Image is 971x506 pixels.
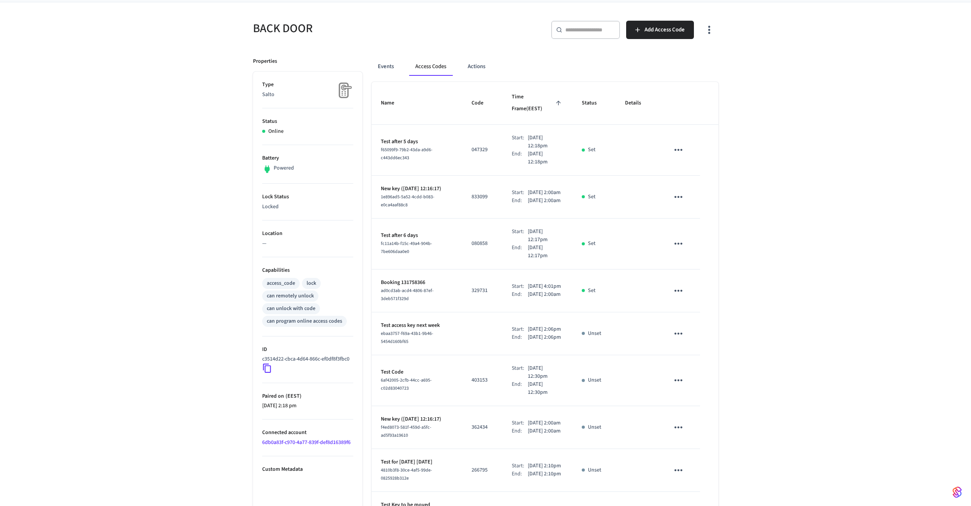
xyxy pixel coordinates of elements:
[267,292,314,300] div: can remotely unlock
[267,279,295,287] div: access_code
[528,189,561,197] p: [DATE] 2:00am
[528,134,563,150] p: [DATE] 12:18pm
[253,21,481,36] h5: BACK DOOR
[262,81,353,89] p: Type
[528,244,563,260] p: [DATE] 12:17pm
[267,305,315,313] div: can unlock with code
[528,419,561,427] p: [DATE] 2:00am
[262,266,353,274] p: Capabilities
[528,333,561,341] p: [DATE] 2:06pm
[528,325,561,333] p: [DATE] 2:06pm
[334,81,353,100] img: Placeholder Lock Image
[262,230,353,238] p: Location
[381,185,454,193] p: New key ([DATE] 12:16:17)
[588,146,596,154] p: Set
[512,91,563,115] span: Time Frame(EEST)
[528,291,561,299] p: [DATE] 2:00am
[512,427,528,435] div: End:
[381,467,432,482] span: 4810b3f8-30ce-4af5-99de-0825928b312e
[381,232,454,240] p: Test after 6 days
[381,279,454,287] p: Booking 131758366
[262,154,353,162] p: Battery
[588,287,596,295] p: Set
[588,330,601,338] p: Unset
[528,470,561,478] p: [DATE] 2:10pm
[381,194,434,208] span: 1e896ad5-5a52-4cdd-b083-e0ca4aaf88c8
[512,333,528,341] div: End:
[381,377,432,392] span: 6af42005-2cfb-44cc-a695-c02d83040723
[262,118,353,126] p: Status
[472,146,493,154] p: 047329
[528,228,563,244] p: [DATE] 12:17pm
[588,466,601,474] p: Unset
[381,287,434,302] span: ad0cd3ab-acd4-4806-87ef-3deb571f329d
[262,439,351,446] a: 6db0a83f-c970-4a77-839f-def8d16389f6
[953,486,962,498] img: SeamLogoGradient.69752ec5.svg
[512,291,528,299] div: End:
[262,91,353,99] p: Salto
[262,203,353,211] p: Locked
[284,392,302,400] span: ( EEST )
[512,244,528,260] div: End:
[588,240,596,248] p: Set
[262,402,353,410] p: [DATE] 2:18 pm
[409,57,452,76] button: Access Codes
[472,423,493,431] p: 362434
[381,458,454,466] p: Test for [DATE] [DATE]
[528,282,561,291] p: [DATE] 4:01pm
[512,364,528,380] div: Start:
[588,376,601,384] p: Unset
[588,193,596,201] p: Set
[381,322,454,330] p: Test access key next week
[462,57,491,76] button: Actions
[512,419,528,427] div: Start:
[381,424,431,439] span: f4ed8073-581f-459d-a5fc-ad5f93a19610
[262,346,353,354] p: ID
[645,25,685,35] span: Add Access Code
[512,282,528,291] div: Start:
[253,57,277,65] p: Properties
[512,462,528,470] div: Start:
[262,465,353,473] p: Custom Metadata
[626,21,694,39] button: Add Access Code
[512,325,528,333] div: Start:
[528,380,563,397] p: [DATE] 12:30pm
[267,317,342,325] div: can program online access codes
[262,193,353,201] p: Lock Status
[472,193,493,201] p: 833099
[512,470,528,478] div: End:
[528,150,563,166] p: [DATE] 12:18pm
[262,429,353,437] p: Connected account
[472,466,493,474] p: 266795
[381,147,432,161] span: f65099f9-79b2-43da-a9d6-c443dd6ec343
[512,228,528,244] div: Start:
[268,127,284,135] p: Online
[372,57,718,76] div: ant example
[512,380,528,397] div: End:
[381,368,454,376] p: Test Code
[588,423,601,431] p: Unset
[512,134,528,150] div: Start:
[528,427,561,435] p: [DATE] 2:00am
[512,189,528,197] div: Start:
[307,279,316,287] div: lock
[262,355,349,363] p: c3514d22-cbca-4d64-866c-ef0df8f3fbc0
[274,164,294,172] p: Powered
[582,97,607,109] span: Status
[381,330,433,345] span: ebaa3757-f69a-43b1-9b46-5454d160bf65
[472,376,493,384] p: 403153
[381,240,432,255] span: fc11a14b-f15c-49a4-904b-7be606daa0e0
[381,97,404,109] span: Name
[472,97,493,109] span: Code
[472,240,493,248] p: 080858
[381,138,454,146] p: Test after 5 days
[512,150,528,166] div: End:
[372,57,400,76] button: Events
[262,240,353,248] p: —
[381,415,454,423] p: New key ([DATE] 12:16:17)
[262,392,353,400] p: Paired on
[472,287,493,295] p: 329731
[528,364,563,380] p: [DATE] 12:30pm
[528,197,561,205] p: [DATE] 2:00am
[625,97,651,109] span: Details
